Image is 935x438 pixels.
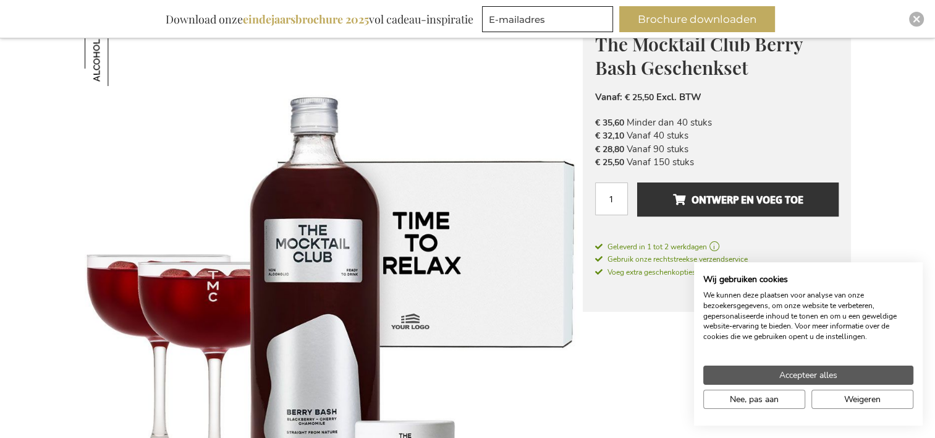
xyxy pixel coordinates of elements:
span: Ontwerp en voeg toe [672,190,803,210]
span: € 32,10 [595,130,624,142]
b: eindejaarsbrochure 2025 [243,12,369,27]
li: Vanaf 40 stuks [595,129,839,142]
span: Vanaf: [595,91,622,103]
span: Nee, pas aan [730,393,779,406]
button: Accepteer alle cookies [703,366,913,385]
a: Geleverd in 1 tot 2 werkdagen [595,241,839,252]
li: Minder dan 40 stuks [595,116,839,129]
input: Aantal [595,182,628,215]
span: € 35,60 [595,117,624,129]
img: The Mocktail Club Berry Bash Geschenkset [85,11,159,86]
span: Weigeren [844,393,881,406]
span: Gebruik onze rechtstreekse verzendservice [595,254,748,264]
img: Close [913,15,920,23]
span: Accepteer alles [779,369,837,382]
button: Alle cookies weigeren [811,390,913,409]
p: We kunnen deze plaatsen voor analyse van onze bezoekersgegevens, om onze website te verbeteren, g... [703,290,913,342]
span: € 25,50 [595,157,624,168]
form: marketing offers and promotions [482,6,617,36]
span: € 28,80 [595,144,624,155]
li: Vanaf 150 stuks [595,156,839,169]
input: E-mailadres [482,6,613,32]
a: Gebruik onze rechtstreekse verzendservice [595,252,839,265]
div: Close [909,12,924,27]
span: € 25,50 [625,92,654,103]
h2: Wij gebruiken cookies [703,274,913,285]
span: The Mocktail Club Berry Bash Geschenkset [595,32,802,80]
li: Vanaf 90 stuks [595,143,839,156]
button: Ontwerp en voeg toe [637,182,838,217]
span: Voeg extra geschenkopties toe in de winkelwagen [595,267,772,277]
a: Voeg extra geschenkopties toe in de winkelwagen [595,265,839,278]
button: Pas cookie voorkeuren aan [703,390,805,409]
button: Brochure downloaden [619,6,775,32]
div: Download onze vol cadeau-inspiratie [160,6,479,32]
span: Excl. BTW [656,91,701,103]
